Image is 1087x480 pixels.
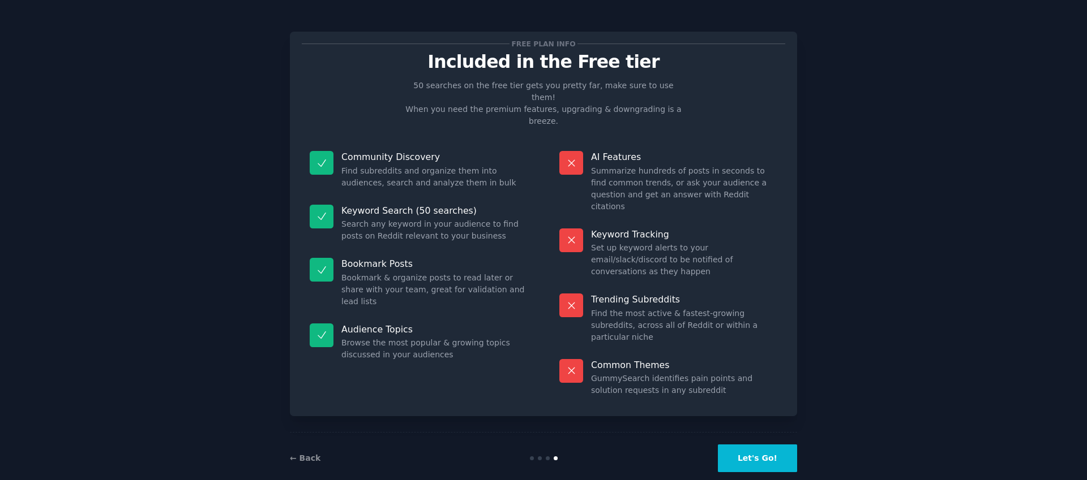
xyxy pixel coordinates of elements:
[341,205,528,217] p: Keyword Search (50 searches)
[591,242,777,278] dd: Set up keyword alerts to your email/slack/discord to be notified of conversations as they happen
[290,453,320,462] a: ← Back
[341,151,528,163] p: Community Discovery
[341,323,528,335] p: Audience Topics
[591,293,777,305] p: Trending Subreddits
[591,165,777,213] dd: Summarize hundreds of posts in seconds to find common trends, or ask your audience a question and...
[341,337,528,361] dd: Browse the most popular & growing topics discussed in your audiences
[341,218,528,242] dd: Search any keyword in your audience to find posts on Reddit relevant to your business
[401,80,686,127] p: 50 searches on the free tier gets you pretty far, make sure to use them! When you need the premiu...
[591,228,777,240] p: Keyword Tracking
[591,151,777,163] p: AI Features
[591,373,777,396] dd: GummySearch identifies pain points and solution requests in any subreddit
[341,258,528,270] p: Bookmark Posts
[591,359,777,371] p: Common Themes
[341,272,528,308] dd: Bookmark & organize posts to read later or share with your team, great for validation and lead lists
[591,308,777,343] dd: Find the most active & fastest-growing subreddits, across all of Reddit or within a particular niche
[718,444,797,472] button: Let's Go!
[302,52,785,72] p: Included in the Free tier
[341,165,528,189] dd: Find subreddits and organize them into audiences, search and analyze them in bulk
[510,38,577,50] span: Free plan info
